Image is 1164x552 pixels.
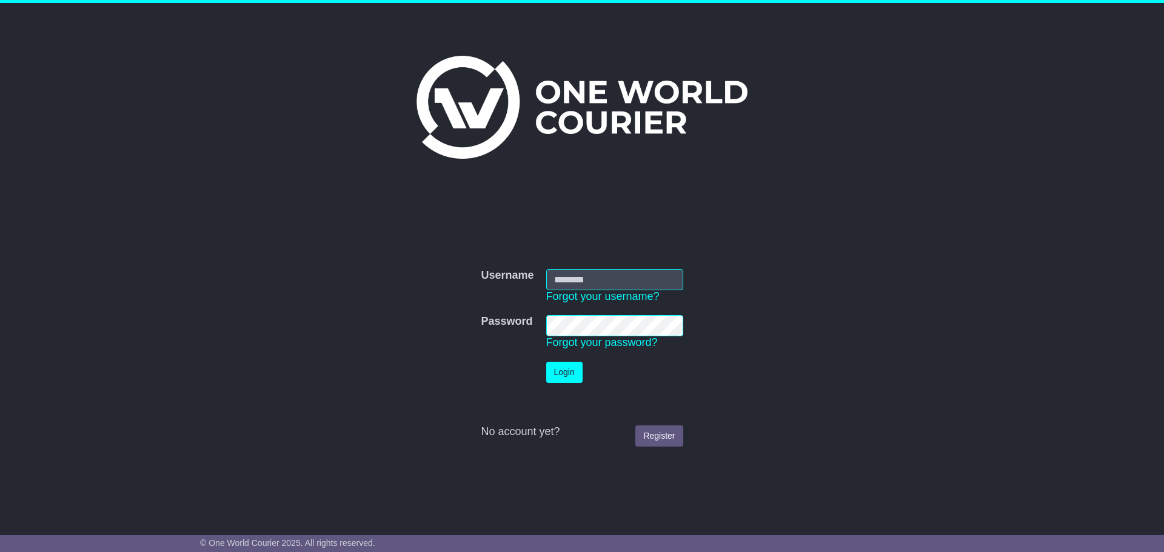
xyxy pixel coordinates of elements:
a: Forgot your username? [546,290,660,302]
div: No account yet? [481,425,683,439]
a: Forgot your password? [546,336,658,348]
button: Login [546,362,583,383]
label: Password [481,315,532,328]
a: Register [635,425,683,447]
span: © One World Courier 2025. All rights reserved. [200,538,375,548]
label: Username [481,269,533,282]
img: One World [416,56,748,159]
